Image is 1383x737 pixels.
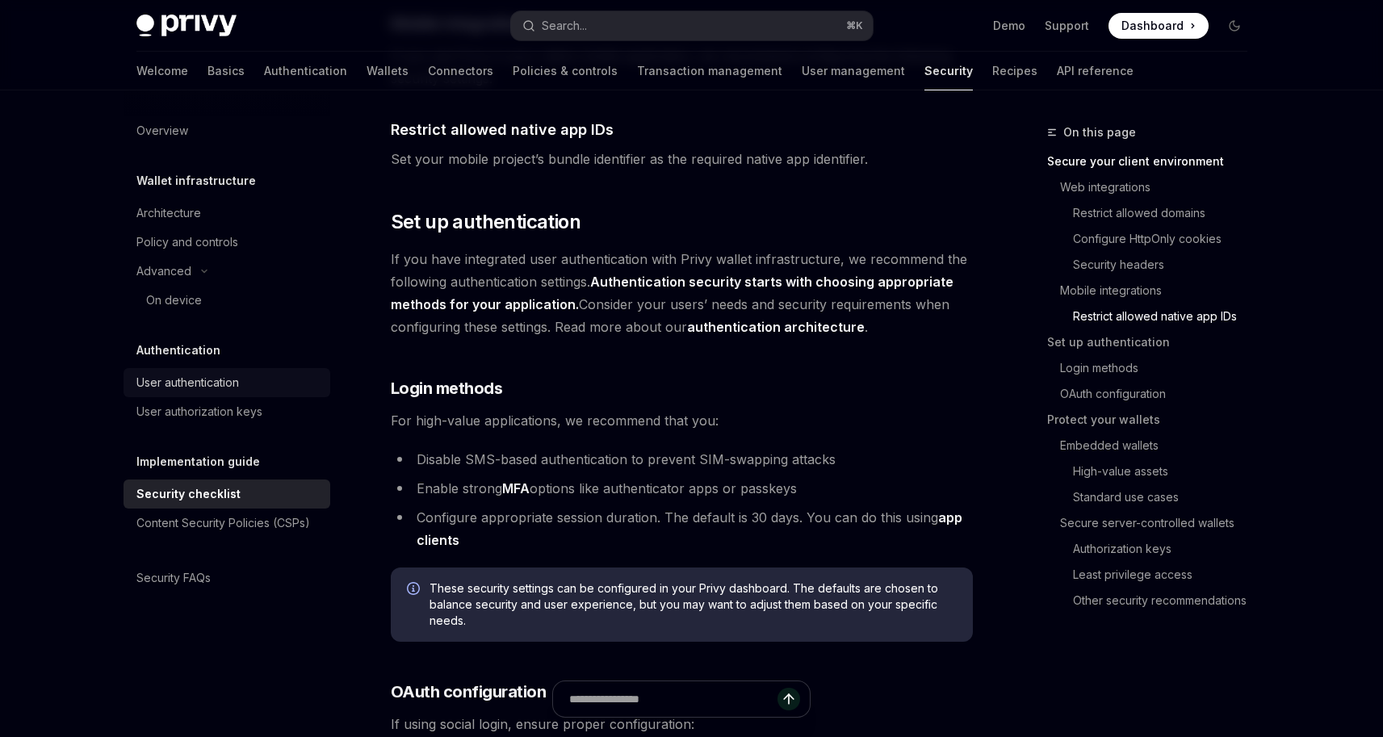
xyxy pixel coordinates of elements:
[391,148,973,170] span: Set your mobile project’s bundle identifier as the required native app identifier.
[502,480,530,497] a: MFA
[391,506,973,551] li: Configure appropriate session duration. The default is 30 days. You can do this using
[264,52,347,90] a: Authentication
[1060,381,1260,407] a: OAuth configuration
[1060,278,1260,304] a: Mobile integrations
[992,52,1037,90] a: Recipes
[124,116,330,145] a: Overview
[136,262,191,281] div: Advanced
[136,484,241,504] div: Security checklist
[542,16,587,36] div: Search...
[1073,562,1260,588] a: Least privilege access
[1047,329,1260,355] a: Set up authentication
[1073,252,1260,278] a: Security headers
[136,513,310,533] div: Content Security Policies (CSPs)
[136,171,256,191] h5: Wallet infrastructure
[846,19,863,32] span: ⌘ K
[146,291,202,310] div: On device
[1073,200,1260,226] a: Restrict allowed domains
[1047,149,1260,174] a: Secure your client environment
[124,228,330,257] a: Policy and controls
[1057,52,1134,90] a: API reference
[1047,407,1260,433] a: Protect your wallets
[1073,226,1260,252] a: Configure HttpOnly cookies
[430,580,957,629] span: These security settings can be configured in your Privy dashboard. The defaults are chosen to bal...
[391,119,614,140] span: Restrict allowed native app IDs
[1222,13,1247,39] button: Toggle dark mode
[136,52,188,90] a: Welcome
[1121,18,1184,34] span: Dashboard
[124,509,330,538] a: Content Security Policies (CSPs)
[136,15,237,37] img: dark logo
[1060,355,1260,381] a: Login methods
[637,52,782,90] a: Transaction management
[1060,433,1260,459] a: Embedded wallets
[391,248,973,338] span: If you have integrated user authentication with Privy wallet infrastructure, we recommend the fol...
[1060,174,1260,200] a: Web integrations
[511,11,873,40] button: Search...⌘K
[124,563,330,593] a: Security FAQs
[124,397,330,426] a: User authorization keys
[136,203,201,223] div: Architecture
[407,582,423,598] svg: Info
[993,18,1025,34] a: Demo
[391,409,973,432] span: For high-value applications, we recommend that you:
[136,341,220,360] h5: Authentication
[1060,510,1260,536] a: Secure server-controlled wallets
[924,52,973,90] a: Security
[136,568,211,588] div: Security FAQs
[513,52,618,90] a: Policies & controls
[1073,588,1260,613] a: Other security recommendations
[428,52,493,90] a: Connectors
[1108,13,1209,39] a: Dashboard
[1045,18,1089,34] a: Support
[777,688,800,710] button: Send message
[136,402,262,421] div: User authorization keys
[207,52,245,90] a: Basics
[124,286,330,315] a: On device
[687,319,865,336] a: authentication architecture
[1073,459,1260,484] a: High-value assets
[136,452,260,471] h5: Implementation guide
[124,199,330,228] a: Architecture
[391,477,973,500] li: Enable strong options like authenticator apps or passkeys
[367,52,409,90] a: Wallets
[1073,484,1260,510] a: Standard use cases
[391,448,973,471] li: Disable SMS-based authentication to prevent SIM-swapping attacks
[136,373,239,392] div: User authentication
[1063,123,1136,142] span: On this page
[124,479,330,509] a: Security checklist
[391,209,580,235] span: Set up authentication
[391,379,503,398] strong: Login methods
[124,368,330,397] a: User authentication
[391,274,953,312] strong: Authentication security starts with choosing appropriate methods for your application.
[1073,304,1260,329] a: Restrict allowed native app IDs
[1073,536,1260,562] a: Authorization keys
[802,52,905,90] a: User management
[136,121,188,140] div: Overview
[136,232,238,252] div: Policy and controls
